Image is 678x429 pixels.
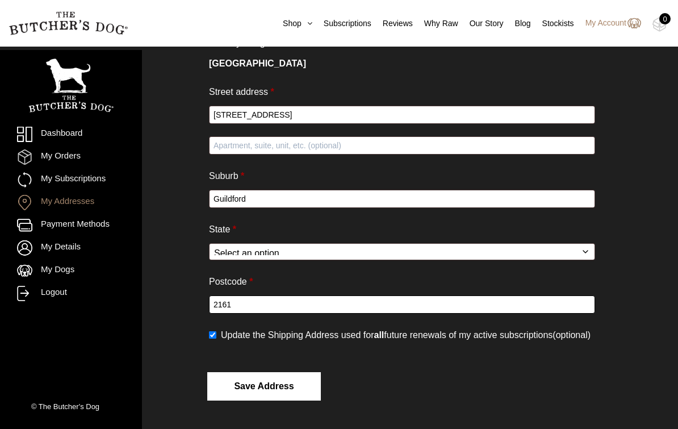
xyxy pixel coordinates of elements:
a: Dashboard [17,127,125,142]
a: Subscriptions [312,18,371,30]
a: My Orders [17,149,125,165]
input: Update the Shipping Address used forallfuture renewals of my active subscriptions(optional) [209,331,216,339]
a: Why Raw [413,18,458,30]
a: My Account [574,16,641,30]
a: Stockists [531,18,574,30]
a: Blog [504,18,531,30]
strong: [GEOGRAPHIC_DATA] [209,59,306,68]
label: Postcode [209,273,253,291]
button: Save address [207,372,321,401]
a: Payment Methods [17,218,125,233]
a: Our Story [458,18,504,30]
label: State [209,220,236,239]
label: Suburb [209,167,244,185]
a: My Dogs [17,263,125,278]
input: House number and street name [209,106,595,124]
strong: all [374,330,384,340]
label: Update the Shipping Address used for future renewals of my active subscriptions [209,330,591,340]
span: (optional) [553,330,591,340]
a: Reviews [371,18,413,30]
input: Apartment, suite, unit, etc. (optional) [209,136,595,155]
label: Street address [209,83,274,101]
div: 0 [659,13,671,24]
a: My Details [17,240,125,256]
img: TBD_Cart-Empty.png [652,17,667,32]
img: TBD_Portrait_Logo_White.png [28,59,114,113]
a: Shop [271,18,312,30]
a: My Addresses [17,195,125,210]
a: My Subscriptions [17,172,125,188]
a: Logout [17,286,125,301]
